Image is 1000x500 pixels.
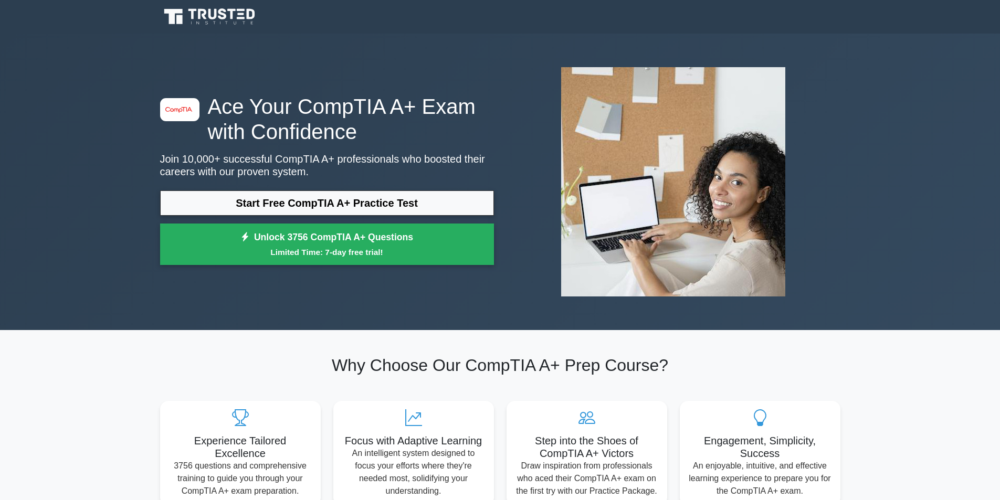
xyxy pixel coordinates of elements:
[160,153,494,178] p: Join 10,000+ successful CompTIA A+ professionals who boosted their careers with our proven system.
[688,460,832,497] p: An enjoyable, intuitive, and effective learning experience to prepare you for the CompTIA A+ exam.
[169,434,312,460] h5: Experience Tailored Excellence
[342,434,486,447] h5: Focus with Adaptive Learning
[160,94,494,144] h1: Ace Your CompTIA A+ Exam with Confidence
[173,246,481,258] small: Limited Time: 7-day free trial!
[169,460,312,497] p: 3756 questions and comprehensive training to guide you through your CompTIA A+ exam preparation.
[515,434,659,460] h5: Step into the Shoes of CompTIA A+ Victors
[342,447,486,497] p: An intelligent system designed to focus your efforts where they're needed most, solidifying your ...
[160,190,494,216] a: Start Free CompTIA A+ Practice Test
[688,434,832,460] h5: Engagement, Simplicity, Success
[160,355,840,375] h2: Why Choose Our CompTIA A+ Prep Course?
[515,460,659,497] p: Draw inspiration from professionals who aced their CompTIA A+ exam on the first try with our Prac...
[160,224,494,265] a: Unlock 3756 CompTIA A+ QuestionsLimited Time: 7-day free trial!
